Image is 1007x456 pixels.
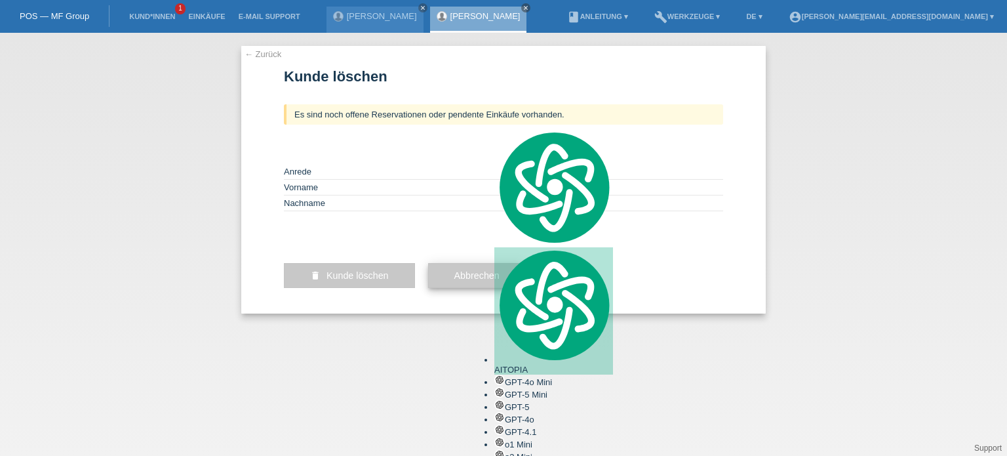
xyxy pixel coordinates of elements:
[284,196,503,211] td: Nachname
[494,375,505,385] img: gpt-black.svg
[347,11,417,21] a: [PERSON_NAME]
[450,11,521,21] a: [PERSON_NAME]
[20,11,89,21] a: POS — MF Group
[232,12,307,20] a: E-Mail Support
[494,425,613,437] div: GPT-4.1
[326,270,389,281] span: Kunde löschen
[740,12,768,20] a: DE ▾
[974,444,1002,453] a: Support
[494,400,613,412] div: GPT-5
[521,3,530,12] a: close
[418,3,427,12] a: close
[420,5,426,11] i: close
[182,12,231,20] a: Einkäufe
[494,247,613,375] div: AITOPIA
[494,425,505,435] img: gpt-black.svg
[284,164,503,180] td: Anrede
[648,12,727,20] a: buildWerkzeuge ▾
[654,10,667,24] i: build
[782,12,1000,20] a: account_circle[PERSON_NAME][EMAIL_ADDRESS][DOMAIN_NAME] ▾
[494,412,613,425] div: GPT-4o
[494,387,613,400] div: GPT-5 Mini
[503,180,723,196] td: [PERSON_NAME]
[494,129,613,245] img: logo.svg
[494,412,505,423] img: gpt-black.svg
[494,247,613,363] img: logo.svg
[454,270,500,281] span: Abbrechen
[284,68,723,85] h1: Kunde löschen
[494,387,505,398] img: gpt-black.svg
[494,400,505,410] img: gpt-black.svg
[284,263,415,288] button: delete Kunde löschen
[428,263,526,288] button: Abbrechen
[284,104,723,125] div: Es sind noch offene Reservationen oder pendente Einkäufe vorhanden.
[494,375,613,387] div: GPT-4o Mini
[567,10,580,24] i: book
[494,437,613,449] div: o1 Mini
[523,5,529,11] i: close
[503,196,723,211] td: Chèvre
[561,12,635,20] a: bookAnleitung ▾
[310,270,321,281] i: delete
[175,3,186,14] span: 1
[245,49,281,59] a: ← Zurück
[494,437,505,447] img: gpt-black.svg
[284,180,503,196] td: Vorname
[789,10,802,24] i: account_circle
[123,12,182,20] a: Kund*innen
[503,164,723,180] td: Herr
